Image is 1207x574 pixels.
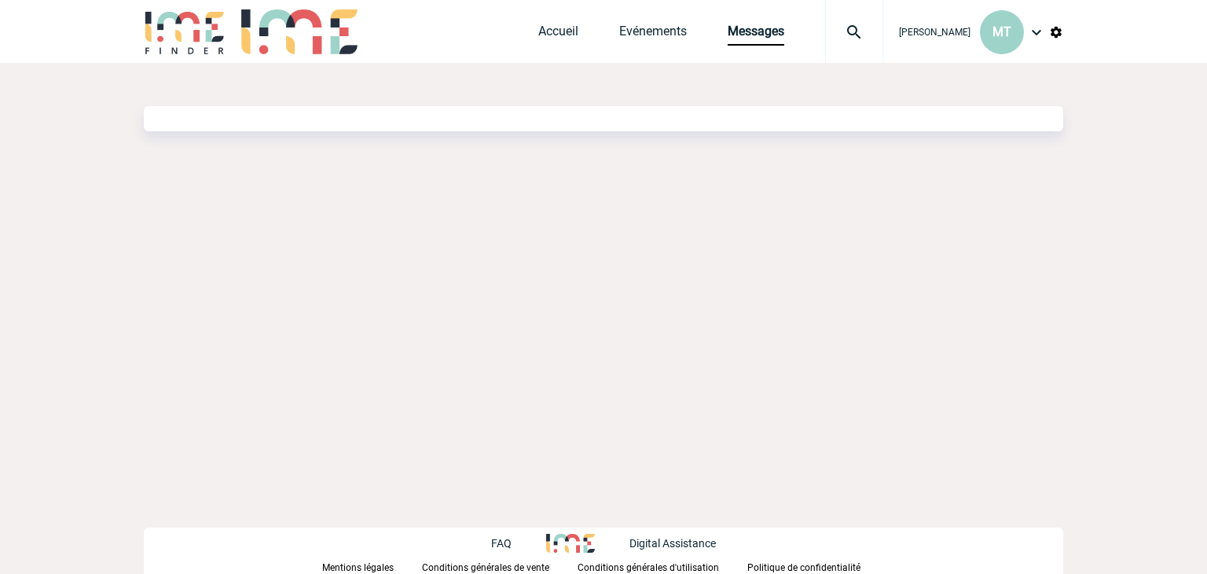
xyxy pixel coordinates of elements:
[322,562,394,573] p: Mentions légales
[747,562,860,573] p: Politique de confidentialité
[144,9,226,54] img: IME-Finder
[538,24,578,46] a: Accueil
[546,534,595,553] img: http://www.idealmeetingsevents.fr/
[422,562,549,573] p: Conditions générales de vente
[899,27,970,38] span: [PERSON_NAME]
[629,537,716,550] p: Digital Assistance
[578,562,719,573] p: Conditions générales d'utilisation
[491,537,512,550] p: FAQ
[747,559,886,574] a: Politique de confidentialité
[491,535,546,550] a: FAQ
[728,24,784,46] a: Messages
[619,24,687,46] a: Evénements
[322,559,422,574] a: Mentions légales
[992,24,1011,39] span: MT
[422,559,578,574] a: Conditions générales de vente
[578,559,747,574] a: Conditions générales d'utilisation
